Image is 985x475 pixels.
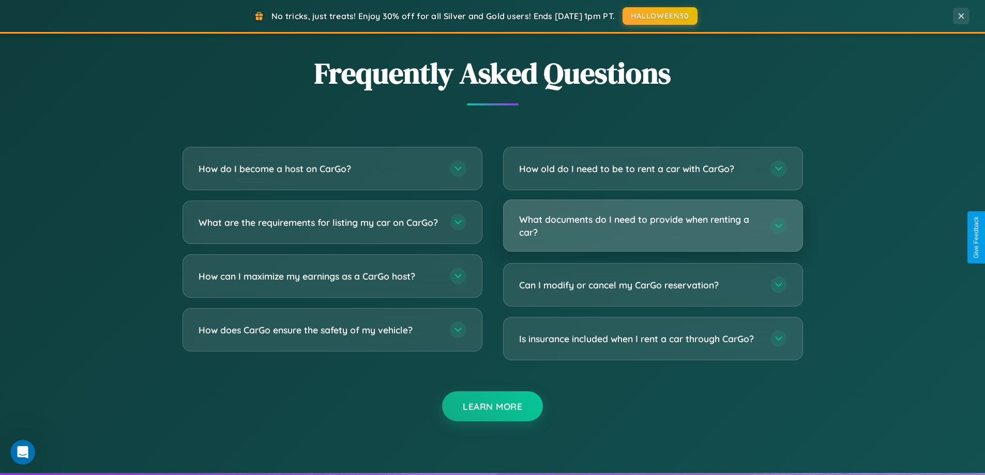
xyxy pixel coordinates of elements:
[199,270,440,283] h3: How can I maximize my earnings as a CarGo host?
[199,216,440,229] h3: What are the requirements for listing my car on CarGo?
[199,162,440,175] h3: How do I become a host on CarGo?
[973,217,980,258] div: Give Feedback
[271,11,615,21] span: No tricks, just treats! Enjoy 30% off for all Silver and Gold users! Ends [DATE] 1pm PT.
[519,332,760,345] h3: Is insurance included when I rent a car through CarGo?
[199,324,440,336] h3: How does CarGo ensure the safety of my vehicle?
[519,162,760,175] h3: How old do I need to be to rent a car with CarGo?
[519,213,760,238] h3: What documents do I need to provide when renting a car?
[519,279,760,292] h3: Can I modify or cancel my CarGo reservation?
[623,7,698,25] button: HALLOWEEN30
[10,440,35,465] iframe: Intercom live chat
[183,53,803,93] h2: Frequently Asked Questions
[442,391,543,421] button: Learn More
